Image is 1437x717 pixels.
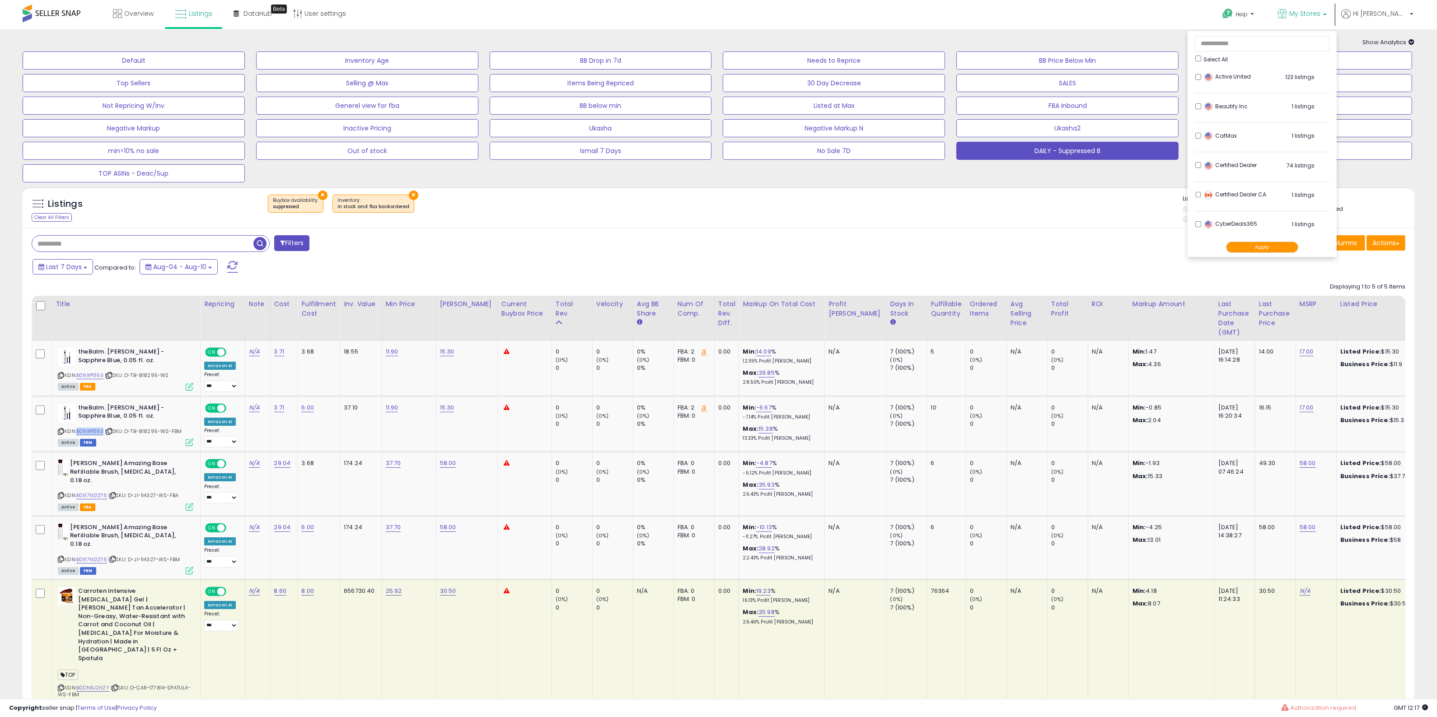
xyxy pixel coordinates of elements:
[490,142,712,160] button: Ismail 7 Days
[556,420,592,428] div: 0
[1204,161,1213,170] img: usa.png
[970,404,1006,412] div: 0
[828,404,879,412] div: N/A
[204,418,236,426] div: Amazon AI
[490,119,712,137] button: Ukasha
[249,523,260,532] a: N/A
[756,523,772,532] a: -10.13
[256,97,478,115] button: Generel view for fba
[76,492,107,499] a: B097NS1ZT6
[1340,472,1415,480] div: $37.7
[23,119,245,137] button: Negative Markup
[1296,296,1336,341] th: CSV column name: cust_attr_1_MSRP
[58,523,68,541] img: 21m9V5X2q9L._SL40_.jpg
[1367,235,1405,251] button: Actions
[970,420,1006,428] div: 0
[637,459,674,467] div: 0%
[890,318,896,326] small: Days In Stock.
[1051,364,1088,372] div: 0
[756,403,772,412] a: -6.67
[1133,403,1146,412] strong: Min:
[23,51,245,70] button: Default
[743,425,818,442] div: %
[1340,459,1381,467] b: Listed Price:
[1133,348,1208,356] p: 1.47
[204,428,238,448] div: Preset:
[1340,416,1390,424] b: Business Price:
[1340,360,1415,368] div: $11.9
[596,412,609,419] small: (0%)
[344,348,374,356] div: 18.55
[1340,347,1381,356] b: Listed Price:
[1133,360,1208,368] p: 4.36
[756,459,772,468] a: -4.87
[678,468,707,476] div: FBM: 0
[1203,56,1228,63] span: Select All
[274,459,291,468] a: 29.04
[256,74,478,92] button: Selling @ Max
[76,372,103,379] a: B09XP11193
[743,348,818,364] div: %
[23,74,245,92] button: Top Sellers
[970,356,983,363] small: (0%)
[956,51,1179,70] button: BB Price Below Min
[78,404,188,423] b: theBalm. [PERSON_NAME] - Sapphire Blue, 0.05 fl. oz.
[743,459,818,476] div: %
[596,356,609,363] small: (0%)
[1329,238,1357,247] span: Columns
[1133,347,1146,356] strong: Min:
[76,684,109,692] a: B0DNRJ2HZY
[189,9,212,18] span: Listings
[596,468,609,475] small: (0%)
[1292,191,1315,199] span: 1 listings
[956,142,1179,160] button: DAILY - Suppressed B
[58,459,193,509] div: ASIN:
[117,703,157,712] a: Privacy Policy
[206,349,217,356] span: ON
[1133,472,1208,480] p: 15.33
[1133,360,1148,368] strong: Max:
[1092,459,1122,467] div: N/A
[1204,102,1213,111] img: usa.png
[756,347,771,356] a: 14.09
[46,262,82,271] span: Last 7 Days
[58,459,68,477] img: 21m9V5X2q9L._SL40_.jpg
[249,299,267,309] div: Note
[739,296,825,341] th: The percentage added to the cost of goods (COGS) that forms the calculator for Min & Max prices.
[596,348,633,356] div: 0
[970,468,983,475] small: (0%)
[1011,459,1040,467] div: N/A
[256,51,478,70] button: Inventory Age
[105,372,169,379] span: | SKU: D-TB-818295-WS
[1204,220,1257,228] span: CyberDeals365
[1133,416,1208,424] p: 2.04
[204,362,236,370] div: Amazon AI
[723,97,945,115] button: Listed at Max
[758,368,775,377] a: 39.85
[1051,356,1064,363] small: (0%)
[274,347,285,356] a: 3.71
[249,587,260,596] a: N/A
[344,459,374,467] div: 174.24
[1011,404,1040,412] div: N/A
[743,414,818,420] p: -7.14% Profit [PERSON_NAME]
[890,459,927,467] div: 7 (100%)
[1259,299,1292,328] div: Last Purchase Price
[77,703,116,712] a: Terms of Use
[256,142,478,160] button: Out of stock
[743,404,818,420] div: %
[501,299,548,318] div: Current Buybox Price
[1204,132,1237,140] span: CafMax
[56,299,197,309] div: Title
[890,468,903,475] small: (0%)
[1218,299,1251,337] div: Last Purchase Date (GMT)
[931,348,959,356] div: 5
[1215,1,1263,29] a: Help
[33,259,93,275] button: Last 7 Days
[1236,10,1248,18] span: Help
[1353,9,1407,18] span: Hi [PERSON_NAME]
[743,379,818,386] p: 28.50% Profit [PERSON_NAME]
[80,383,95,391] span: FBA
[1051,299,1084,318] div: Total Profit
[1330,283,1405,291] div: Displaying 1 to 5 of 5 items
